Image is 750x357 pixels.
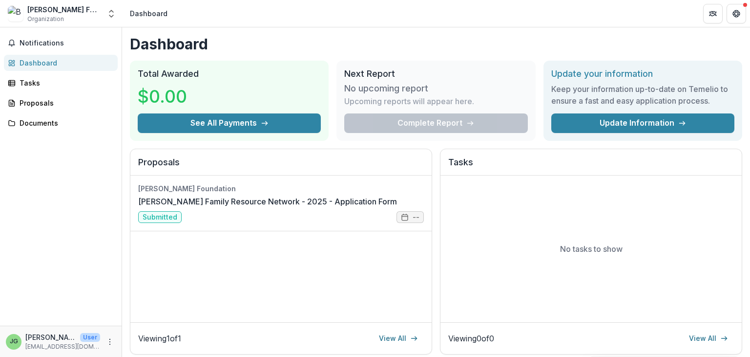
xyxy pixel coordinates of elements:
[130,8,167,19] div: Dashboard
[138,68,321,79] h2: Total Awarded
[727,4,746,23] button: Get Help
[20,78,110,88] div: Tasks
[20,98,110,108] div: Proposals
[4,55,118,71] a: Dashboard
[344,83,428,94] h3: No upcoming report
[138,196,397,207] a: [PERSON_NAME] Family Resource Network - 2025 - Application Form
[4,95,118,111] a: Proposals
[20,58,110,68] div: Dashboard
[4,75,118,91] a: Tasks
[27,4,101,15] div: [PERSON_NAME] Family Resource Network
[25,332,76,342] p: [PERSON_NAME]
[448,333,494,344] p: Viewing 0 of 0
[344,68,527,79] h2: Next Report
[703,4,723,23] button: Partners
[551,68,734,79] h2: Update your information
[126,6,171,21] nav: breadcrumb
[80,333,100,342] p: User
[8,6,23,22] img: Brooke Hancock Family Resource Network
[130,35,742,53] h1: Dashboard
[138,113,321,133] button: See All Payments
[138,333,181,344] p: Viewing 1 of 1
[27,15,64,23] span: Organization
[10,338,18,345] div: Janna Gordon
[104,336,116,348] button: More
[4,35,118,51] button: Notifications
[551,83,734,107] h3: Keep your information up-to-date on Temelio to ensure a fast and easy application process.
[138,157,424,176] h2: Proposals
[373,331,424,346] a: View All
[344,95,474,107] p: Upcoming reports will appear here.
[25,342,100,351] p: [EMAIL_ADDRESS][DOMAIN_NAME]
[448,157,734,176] h2: Tasks
[104,4,118,23] button: Open entity switcher
[560,243,623,255] p: No tasks to show
[20,39,114,47] span: Notifications
[4,115,118,131] a: Documents
[20,118,110,128] div: Documents
[683,331,734,346] a: View All
[551,113,734,133] a: Update Information
[138,83,211,110] h3: $0.00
